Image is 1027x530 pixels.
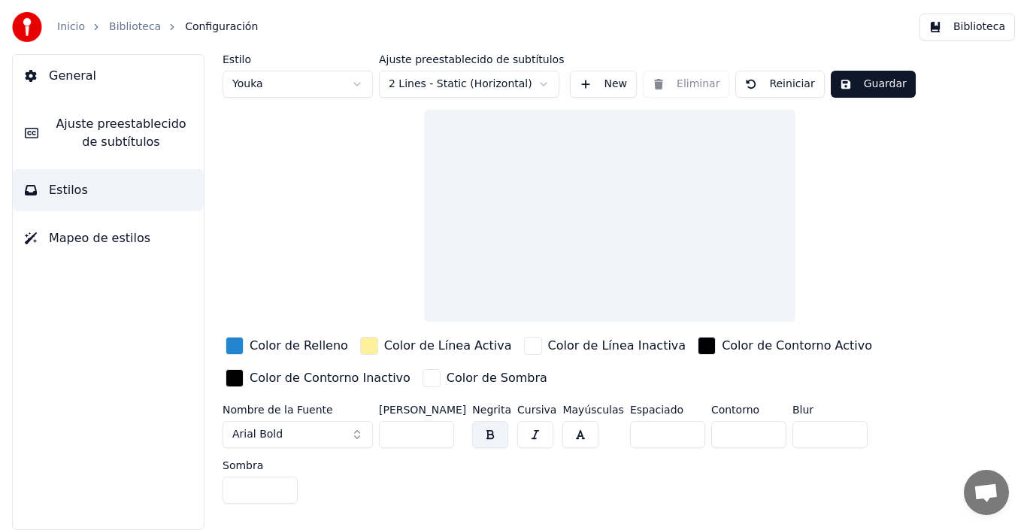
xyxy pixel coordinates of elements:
[447,369,547,387] div: Color de Sombra
[831,71,916,98] button: Guardar
[722,337,872,355] div: Color de Contorno Activo
[792,404,868,415] label: Blur
[630,404,705,415] label: Espaciado
[735,71,824,98] button: Reiniciar
[12,12,42,42] img: youka
[570,71,637,98] button: New
[357,334,515,358] button: Color de Línea Activa
[223,460,298,471] label: Sombra
[379,404,466,415] label: [PERSON_NAME]
[521,334,689,358] button: Color de Línea Inactiva
[13,169,204,211] button: Estilos
[50,115,192,151] span: Ajuste preestablecido de subtítulos
[223,334,351,358] button: Color de Relleno
[379,54,564,65] label: Ajuste preestablecido de subtítulos
[548,337,686,355] div: Color de Línea Inactiva
[919,14,1015,41] button: Biblioteca
[223,366,414,390] button: Color de Contorno Inactivo
[185,20,258,35] span: Configuración
[49,181,88,199] span: Estilos
[250,369,410,387] div: Color de Contorno Inactivo
[711,404,786,415] label: Contorno
[384,337,512,355] div: Color de Línea Activa
[250,337,348,355] div: Color de Relleno
[517,404,556,415] label: Cursiva
[13,103,204,163] button: Ajuste preestablecido de subtítulos
[57,20,85,35] a: Inicio
[49,67,96,85] span: General
[13,55,204,97] button: General
[472,404,511,415] label: Negrita
[420,366,550,390] button: Color de Sombra
[964,470,1009,515] div: Chat abierto
[109,20,161,35] a: Biblioteca
[57,20,258,35] nav: breadcrumb
[49,229,150,247] span: Mapeo de estilos
[562,404,623,415] label: Mayúsculas
[695,334,875,358] button: Color de Contorno Activo
[232,427,283,442] span: Arial Bold
[223,54,373,65] label: Estilo
[13,217,204,259] button: Mapeo de estilos
[223,404,373,415] label: Nombre de la Fuente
